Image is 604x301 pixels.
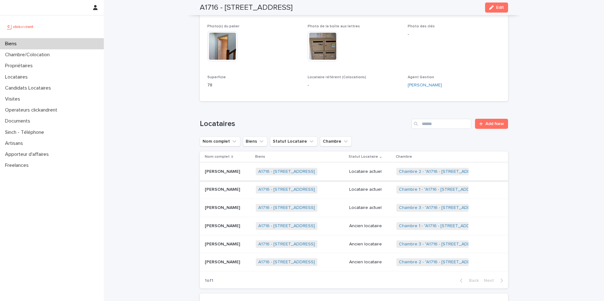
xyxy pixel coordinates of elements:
a: Add New [475,119,508,129]
a: A1716 - [STREET_ADDRESS] [258,205,315,211]
img: UCB0brd3T0yccxBKYDjQ [5,20,36,33]
p: Ancien locataire [349,260,391,265]
p: Statut Locataire [349,153,378,160]
a: Chambre 2 - "A1716 - [STREET_ADDRESS]" [399,169,484,174]
button: Back [455,278,481,283]
a: A1716 - [STREET_ADDRESS] [258,242,315,247]
span: Agent Gestion [408,75,434,79]
p: Locataire actuel [349,205,391,211]
tr: [PERSON_NAME][PERSON_NAME] A1716 - [STREET_ADDRESS] Ancien locataireChambre 3 - "A1716 - [STREET_... [200,235,508,253]
p: Visites [3,96,25,102]
button: Nom complet [200,136,240,146]
p: [PERSON_NAME] [205,240,241,247]
tr: [PERSON_NAME][PERSON_NAME] A1716 - [STREET_ADDRESS] Ancien locataireChambre 1 - "A1716 - [STREET_... [200,217,508,235]
span: Photo de la boîte aux lettres [308,25,360,28]
button: Statut Locataire [270,136,317,146]
p: Operateurs clickandrent [3,107,62,113]
p: [PERSON_NAME] [205,258,241,265]
p: Sinch - Téléphone [3,129,49,135]
p: Propriétaires [3,63,38,69]
p: Chambre [396,153,412,160]
tr: [PERSON_NAME][PERSON_NAME] A1716 - [STREET_ADDRESS] Locataire actuelChambre 1 - "A1716 - [STREET_... [200,181,508,199]
a: Chambre 1 - "A1716 - [STREET_ADDRESS]" [399,187,484,192]
p: [PERSON_NAME] [205,168,241,174]
p: Apporteur d'affaires [3,151,54,157]
p: Ancien locataire [349,242,391,247]
tr: [PERSON_NAME][PERSON_NAME] A1716 - [STREET_ADDRESS] Locataire actuelChambre 2 - "A1716 - [STREET_... [200,162,508,181]
p: Ancien locataire [349,223,391,229]
p: [PERSON_NAME] [205,186,241,192]
span: Photo(s) du palier [207,25,239,28]
a: Chambre 1 - "A1716 - [STREET_ADDRESS]" [399,223,484,229]
span: Locataire référent (Colocations) [308,75,366,79]
p: 78 [207,82,300,89]
input: Search [411,119,471,129]
a: Chambre 3 - "A1716 - [STREET_ADDRESS]" [399,205,484,211]
a: Chambre 3 - "A1716 - [STREET_ADDRESS]" [399,242,484,247]
p: Candidats Locataires [3,85,56,91]
p: [PERSON_NAME] [205,222,241,229]
tr: [PERSON_NAME][PERSON_NAME] A1716 - [STREET_ADDRESS] Ancien locataireChambre 2 - "A1716 - [STREET_... [200,253,508,271]
a: Chambre 2 - "A1716 - [STREET_ADDRESS]" [399,260,484,265]
span: Photo des clés [408,25,435,28]
h2: A1716 - [STREET_ADDRESS] [200,3,293,12]
p: Locataires [3,74,33,80]
span: Back [465,278,479,283]
a: [PERSON_NAME] [408,82,442,89]
p: Locataire actuel [349,187,391,192]
button: Edit [485,3,508,13]
a: A1716 - [STREET_ADDRESS] [258,223,315,229]
p: Biens [255,153,265,160]
button: Chambre [320,136,352,146]
a: A1716 - [STREET_ADDRESS] [258,169,315,174]
p: Artisans [3,140,28,146]
button: Next [481,278,508,283]
span: Add New [485,122,504,126]
p: Biens [3,41,22,47]
p: Locataire actuel [349,169,391,174]
span: Edit [496,5,504,10]
span: Next [484,278,498,283]
p: [PERSON_NAME] [205,204,241,211]
p: Nom complet [205,153,230,160]
p: Documents [3,118,35,124]
button: Biens [243,136,267,146]
a: A1716 - [STREET_ADDRESS] [258,187,315,192]
p: Freelances [3,162,34,168]
p: - [308,82,400,89]
h1: Locataires [200,119,409,129]
a: A1716 - [STREET_ADDRESS] [258,260,315,265]
span: Superficie [207,75,226,79]
tr: [PERSON_NAME][PERSON_NAME] A1716 - [STREET_ADDRESS] Locataire actuelChambre 3 - "A1716 - [STREET_... [200,199,508,217]
p: 1 of 1 [200,273,218,288]
p: - [408,31,501,38]
p: Chambre/Colocation [3,52,55,58]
